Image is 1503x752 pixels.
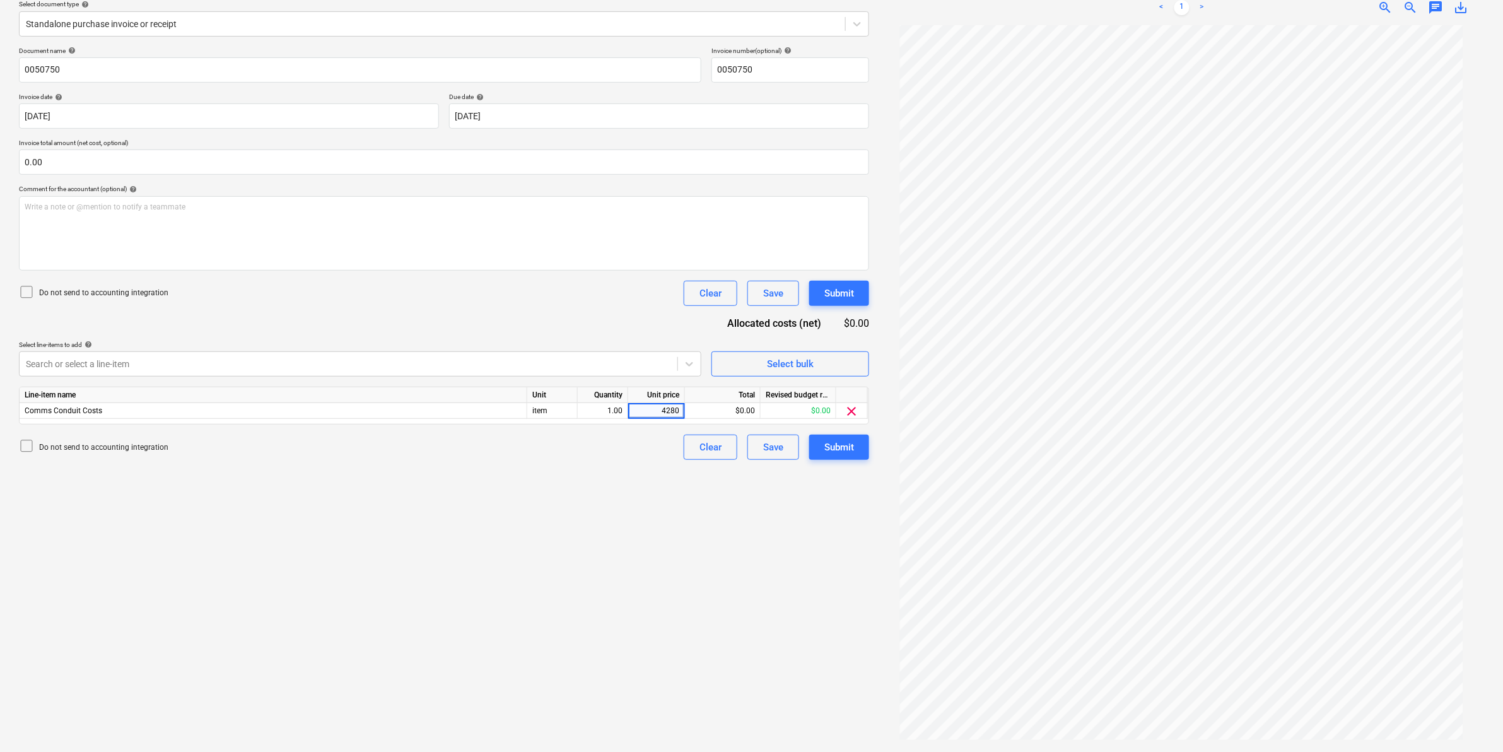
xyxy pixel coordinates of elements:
[20,387,527,403] div: Line-item name
[474,93,484,101] span: help
[705,316,841,331] div: Allocated costs (net)
[711,47,869,55] div: Invoice number (optional)
[685,403,761,419] div: $0.00
[761,403,836,419] div: $0.00
[52,93,62,101] span: help
[449,93,869,101] div: Due date
[19,103,439,129] input: Invoice date not specified
[19,93,439,101] div: Invoice date
[79,1,89,8] span: help
[767,356,814,372] div: Select bulk
[747,281,799,306] button: Save
[66,47,76,54] span: help
[824,285,854,302] div: Submit
[763,439,783,455] div: Save
[711,351,869,377] button: Select bulk
[809,281,869,306] button: Submit
[449,103,869,129] input: Due date not specified
[809,435,869,460] button: Submit
[82,341,92,348] span: help
[684,281,737,306] button: Clear
[699,285,722,302] div: Clear
[761,387,836,403] div: Revised budget remaining
[747,435,799,460] button: Save
[824,439,854,455] div: Submit
[684,435,737,460] button: Clear
[685,387,761,403] div: Total
[583,403,623,419] div: 1.00
[628,387,685,403] div: Unit price
[127,185,137,193] span: help
[527,387,578,403] div: Unit
[578,387,628,403] div: Quantity
[19,341,701,349] div: Select line-items to add
[19,47,701,55] div: Document name
[39,288,168,298] p: Do not send to accounting integration
[527,403,578,419] div: item
[19,185,869,193] div: Comment for the accountant (optional)
[781,47,792,54] span: help
[39,442,168,453] p: Do not send to accounting integration
[845,404,860,419] span: clear
[711,57,869,83] input: Invoice number
[19,139,869,150] p: Invoice total amount (net cost, optional)
[699,439,722,455] div: Clear
[763,285,783,302] div: Save
[19,57,701,83] input: Document name
[842,316,870,331] div: $0.00
[25,406,102,415] span: Comms Conduit Costs
[1440,691,1503,752] iframe: Chat Widget
[19,150,869,175] input: Invoice total amount (net cost, optional)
